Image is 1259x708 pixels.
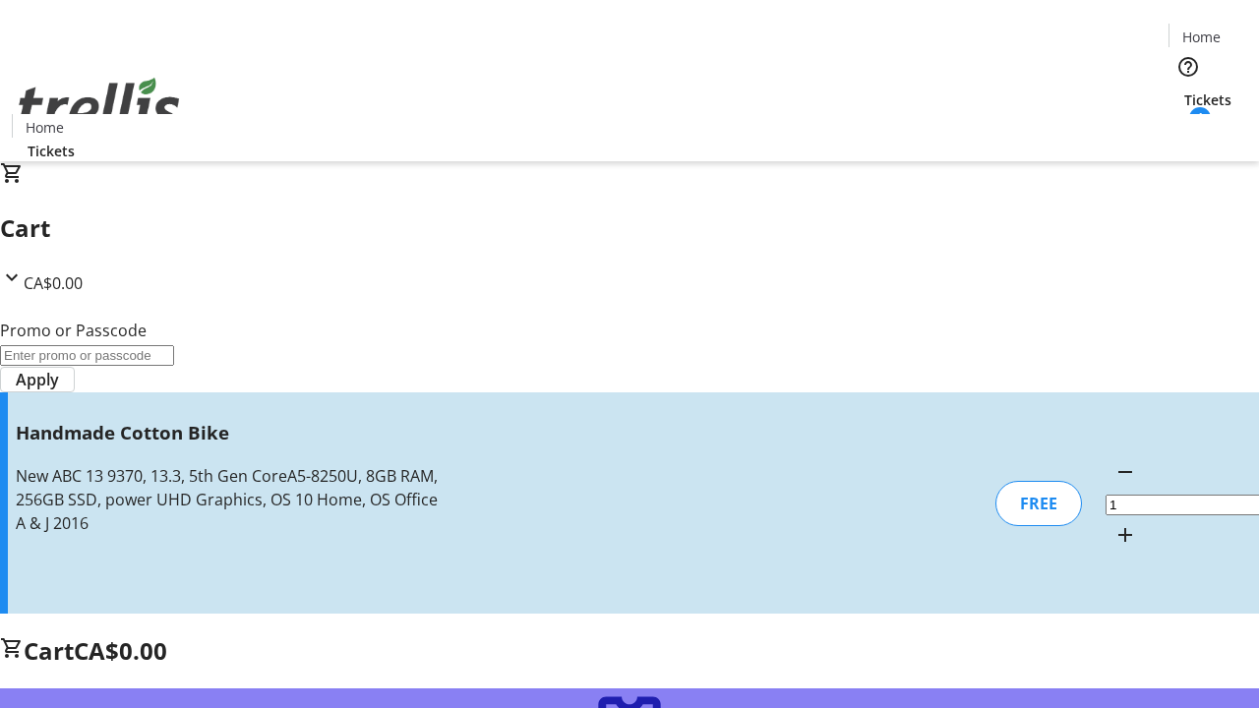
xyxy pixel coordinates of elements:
button: Help [1169,47,1208,87]
span: CA$0.00 [24,272,83,294]
span: Home [26,117,64,138]
span: Tickets [28,141,75,161]
button: Increment by one [1106,515,1145,555]
span: Tickets [1184,89,1231,110]
a: Tickets [1169,89,1247,110]
span: Home [1182,27,1221,47]
button: Decrement by one [1106,452,1145,492]
a: Home [13,117,76,138]
div: New ABC 13 9370, 13.3, 5th Gen CoreA5-8250U, 8GB RAM, 256GB SSD, power UHD Graphics, OS 10 Home, ... [16,464,446,535]
div: FREE [995,481,1082,526]
span: CA$0.00 [74,634,167,667]
img: Orient E2E Organization wkGuBbUjiW's Logo [12,56,187,154]
h3: Handmade Cotton Bike [16,419,446,446]
span: Apply [16,368,59,391]
a: Tickets [12,141,90,161]
button: Cart [1169,110,1208,149]
a: Home [1169,27,1232,47]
